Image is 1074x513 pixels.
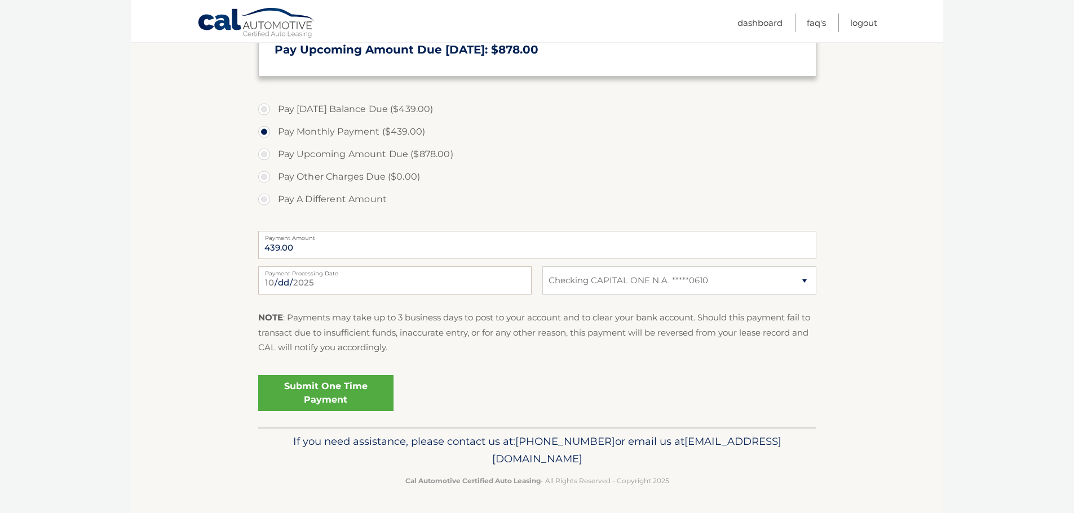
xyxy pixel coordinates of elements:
[737,14,783,32] a: Dashboard
[258,375,394,411] a: Submit One Time Payment
[275,43,800,57] h3: Pay Upcoming Amount Due [DATE]: $878.00
[258,231,816,259] input: Payment Amount
[258,231,816,240] label: Payment Amount
[258,143,816,166] label: Pay Upcoming Amount Due ($878.00)
[258,310,816,355] p: : Payments may take up to 3 business days to post to your account and to clear your bank account....
[258,98,816,121] label: Pay [DATE] Balance Due ($439.00)
[405,476,541,485] strong: Cal Automotive Certified Auto Leasing
[266,475,809,487] p: - All Rights Reserved - Copyright 2025
[258,312,283,323] strong: NOTE
[807,14,826,32] a: FAQ's
[258,188,816,211] label: Pay A Different Amount
[258,121,816,143] label: Pay Monthly Payment ($439.00)
[850,14,877,32] a: Logout
[258,266,532,275] label: Payment Processing Date
[258,166,816,188] label: Pay Other Charges Due ($0.00)
[266,432,809,469] p: If you need assistance, please contact us at: or email us at
[258,266,532,295] input: Payment Date
[197,7,316,40] a: Cal Automotive
[515,435,615,448] span: [PHONE_NUMBER]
